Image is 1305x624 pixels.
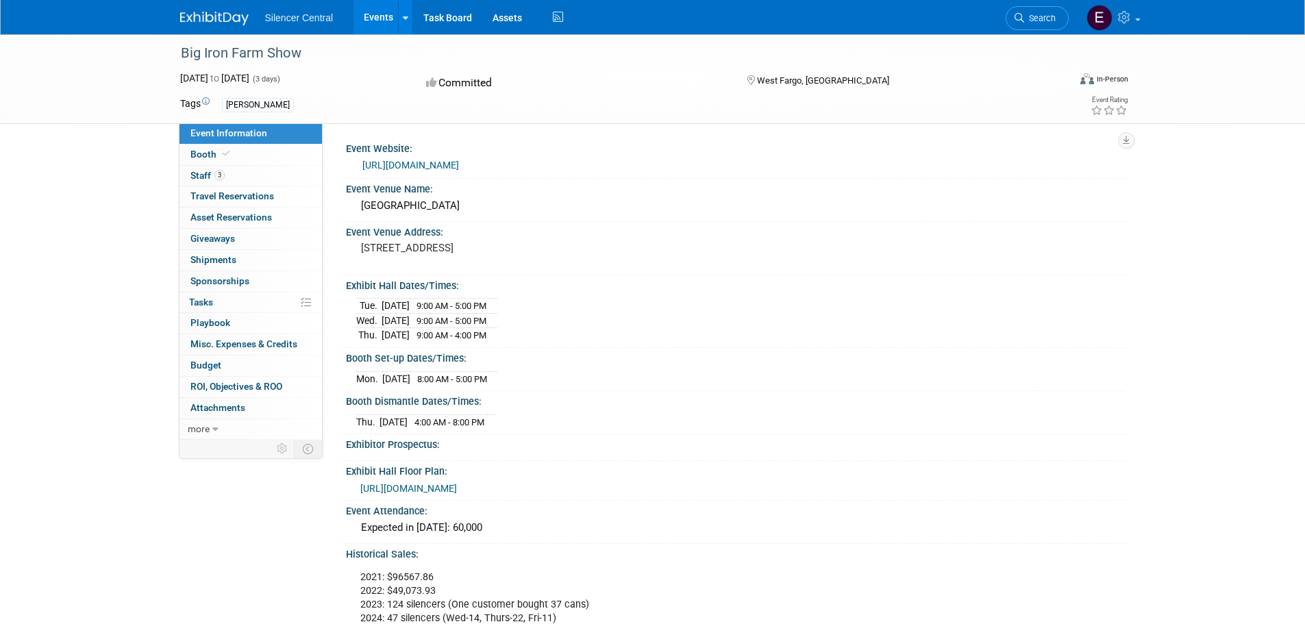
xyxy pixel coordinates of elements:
i: Booth reservation complete [223,150,229,158]
span: Tasks [189,297,213,308]
pre: [STREET_ADDRESS] [361,242,656,254]
div: In-Person [1096,74,1128,84]
a: Sponsorships [179,271,322,292]
a: Budget [179,355,322,376]
span: Budget [190,360,221,371]
a: Staff3 [179,166,322,186]
span: to [208,73,221,84]
div: [PERSON_NAME] [222,98,294,112]
a: Booth [179,145,322,165]
a: Event Information [179,123,322,144]
div: Exhibit Hall Floor Plan: [346,461,1126,478]
span: Shipments [190,254,236,265]
span: 8:00 AM - 5:00 PM [417,374,487,384]
a: Playbook [179,313,322,334]
span: 4:00 AM - 8:00 PM [414,417,484,427]
span: 9:00 AM - 5:00 PM [417,316,486,326]
td: Thu. [356,414,380,429]
td: [DATE] [382,313,410,328]
a: Tasks [179,292,322,313]
td: Toggle Event Tabs [294,440,322,458]
td: [DATE] [380,414,408,429]
span: (3 days) [251,75,280,84]
span: 9:00 AM - 4:00 PM [417,330,486,340]
div: Event Venue Address: [346,222,1126,239]
div: Exhibit Hall Dates/Times: [346,275,1126,292]
span: Event Information [190,127,267,138]
span: Silencer Central [265,12,334,23]
span: Attachments [190,402,245,413]
td: Mon. [356,371,382,386]
a: Asset Reservations [179,208,322,228]
span: West Fargo, [GEOGRAPHIC_DATA] [757,75,889,86]
div: [GEOGRAPHIC_DATA] [356,195,1115,216]
td: [DATE] [382,371,410,386]
span: [DATE] [DATE] [180,73,249,84]
span: Search [1024,13,1056,23]
span: Playbook [190,317,230,328]
td: Tue. [356,299,382,314]
div: Event Rating [1091,97,1128,103]
span: Misc. Expenses & Credits [190,338,297,349]
td: Wed. [356,313,382,328]
span: 3 [214,170,225,180]
div: Committed [422,71,725,95]
a: Search [1006,6,1069,30]
td: Tags [180,97,210,112]
div: Event Format [988,71,1129,92]
div: Expected in [DATE]: 60,000 [356,517,1115,538]
td: Personalize Event Tab Strip [271,440,295,458]
a: Giveaways [179,229,322,249]
a: Travel Reservations [179,186,322,207]
span: Travel Reservations [190,190,274,201]
span: Booth [190,149,232,160]
a: Attachments [179,398,322,419]
a: [URL][DOMAIN_NAME] [362,160,459,171]
a: ROI, Objectives & ROO [179,377,322,397]
div: Booth Dismantle Dates/Times: [346,391,1126,408]
td: [DATE] [382,299,410,314]
img: Emma Houwman [1086,5,1113,31]
a: more [179,419,322,440]
div: Event Attendance: [346,501,1126,518]
a: [URL][DOMAIN_NAME] [360,483,457,494]
a: Misc. Expenses & Credits [179,334,322,355]
span: Sponsorships [190,275,249,286]
div: Event Website: [346,138,1126,155]
a: Shipments [179,250,322,271]
span: 9:00 AM - 5:00 PM [417,301,486,311]
img: ExhibitDay [180,12,249,25]
span: Giveaways [190,233,235,244]
div: Booth Set-up Dates/Times: [346,348,1126,365]
span: ROI, Objectives & ROO [190,381,282,392]
div: Historical Sales: [346,544,1126,561]
span: Staff [190,170,225,181]
div: Event Venue Name: [346,179,1126,196]
div: Exhibitor Prospectus: [346,434,1126,451]
td: Thu. [356,328,382,342]
div: Big Iron Farm Show [176,41,1048,66]
td: [DATE] [382,328,410,342]
img: Format-Inperson.png [1080,73,1094,84]
span: more [188,423,210,434]
span: Asset Reservations [190,212,272,223]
